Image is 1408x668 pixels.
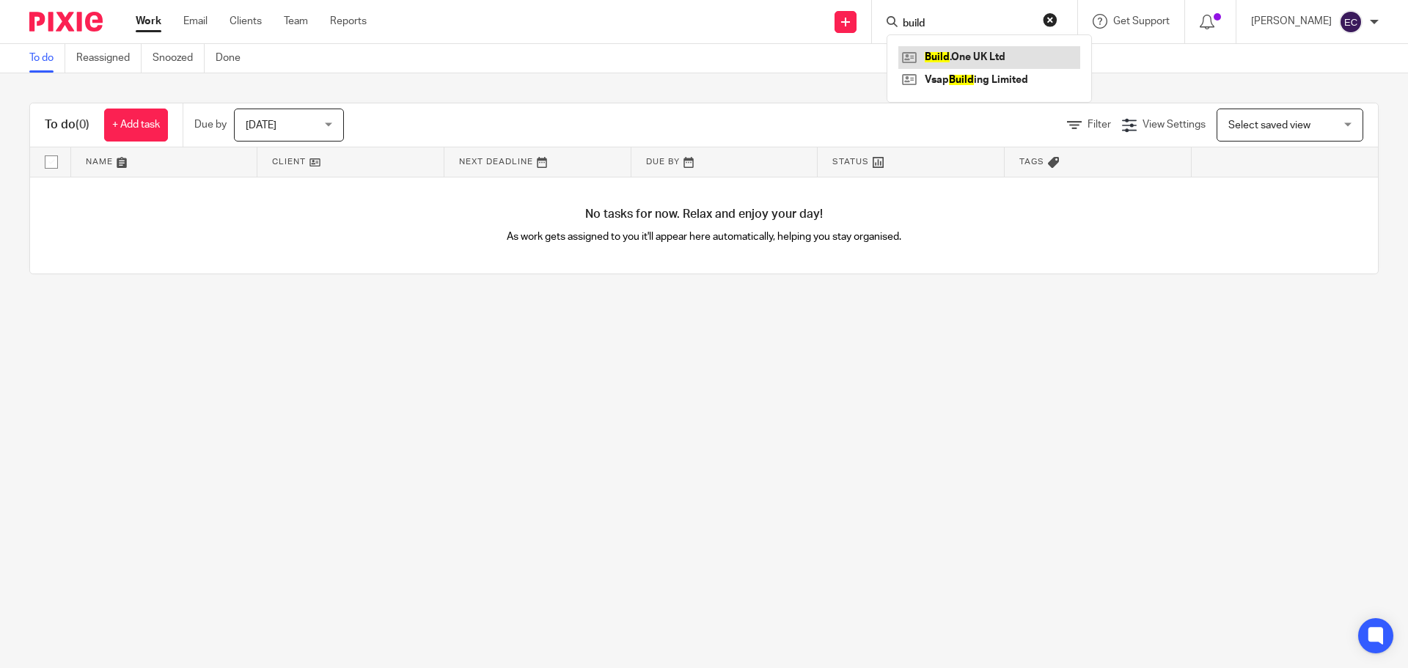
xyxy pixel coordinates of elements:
span: Filter [1088,120,1111,130]
img: Pixie [29,12,103,32]
img: svg%3E [1339,10,1363,34]
span: [DATE] [246,120,276,131]
a: Reassigned [76,44,142,73]
a: Team [284,14,308,29]
a: To do [29,44,65,73]
h4: No tasks for now. Relax and enjoy your day! [30,207,1378,222]
p: [PERSON_NAME] [1251,14,1332,29]
span: View Settings [1143,120,1206,130]
p: As work gets assigned to you it'll appear here automatically, helping you stay organised. [367,230,1041,244]
span: Tags [1019,158,1044,166]
p: Due by [194,117,227,132]
span: Select saved view [1228,120,1310,131]
span: Get Support [1113,16,1170,26]
h1: To do [45,117,89,133]
a: Work [136,14,161,29]
input: Search [901,18,1033,31]
span: (0) [76,119,89,131]
button: Clear [1043,12,1057,27]
a: Snoozed [153,44,205,73]
a: + Add task [104,109,168,142]
a: Clients [230,14,262,29]
a: Done [216,44,252,73]
a: Reports [330,14,367,29]
a: Email [183,14,208,29]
